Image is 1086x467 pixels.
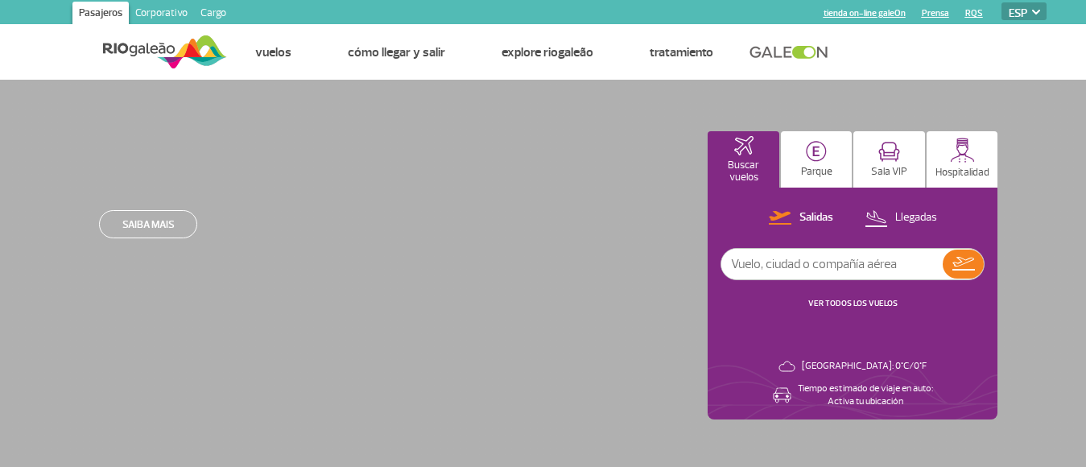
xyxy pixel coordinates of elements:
a: tienda on-line galeOn [824,8,906,19]
p: Tiempo estimado de viaje en auto: Activa tu ubicación [798,382,933,408]
a: Pasajeros [72,2,129,27]
button: Parque [781,131,853,188]
a: Cargo [194,2,233,27]
p: Hospitalidad [935,167,989,179]
button: Salidas [764,208,838,229]
a: Saiba mais [99,210,197,238]
a: Corporativo [129,2,194,27]
button: Hospitalidad [927,131,998,188]
p: Buscar vuelos [716,159,771,184]
a: Cómo llegar y salir [348,44,445,60]
a: RQS [965,8,983,19]
button: Buscar vuelos [708,131,779,188]
p: Salidas [799,210,833,225]
p: Llegadas [895,210,937,225]
p: Sala VIP [871,166,907,178]
button: Llegadas [860,208,942,229]
button: Sala VIP [853,131,925,188]
p: [GEOGRAPHIC_DATA]: 0°C/0°F [802,360,927,373]
img: carParkingHome.svg [806,141,827,162]
a: Tratamiento [650,44,713,60]
button: VER TODOS LOS VUELOS [803,297,902,310]
a: VER TODOS LOS VUELOS [808,298,898,308]
a: Explore RIOgaleão [502,44,593,60]
p: Parque [801,166,832,178]
input: Vuelo, ciudad o compañía aérea [721,249,943,279]
a: Vuelos [255,44,291,60]
img: vipRoom.svg [878,142,900,162]
img: airplaneHomeActive.svg [734,136,754,155]
img: hospitality.svg [950,138,975,163]
a: Prensa [922,8,949,19]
